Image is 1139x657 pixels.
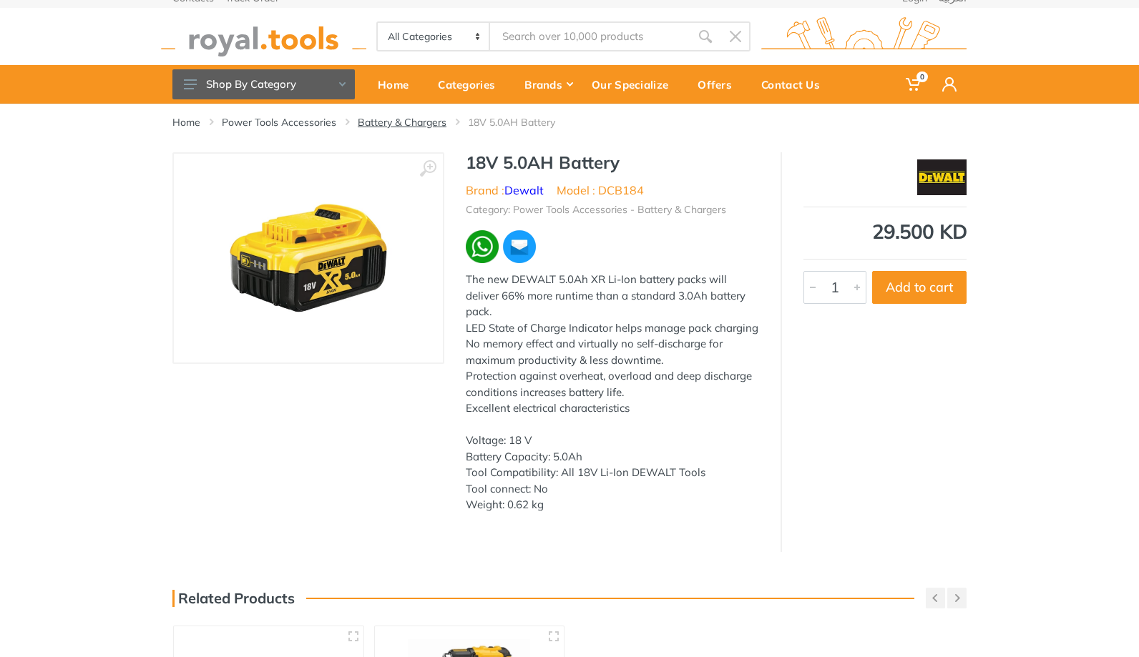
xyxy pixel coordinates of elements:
li: Model : DCB184 [557,182,644,199]
select: Category [378,23,490,50]
span: 0 [916,71,928,82]
div: Our Specialize [582,69,688,99]
button: Shop By Category [172,69,355,99]
a: Categories [428,65,514,104]
input: Site search [490,21,690,51]
img: Dewalt [917,159,967,195]
div: Categories [428,69,514,99]
a: 0 [896,65,932,104]
img: wa.webp [466,230,499,263]
h1: 18V 5.0AH Battery [466,152,759,173]
li: 18V 5.0AH Battery [468,115,577,129]
a: Power Tools Accessories [222,115,336,129]
button: Add to cart [872,271,967,304]
nav: breadcrumb [172,115,967,129]
li: Brand : [466,182,544,199]
div: Home [368,69,428,99]
a: Battery & Chargers [358,115,446,129]
a: Our Specialize [582,65,688,104]
a: Home [172,115,200,129]
div: Offers [688,69,751,99]
img: ma.webp [502,229,538,265]
div: The new DEWALT 5.0Ah XR Li-Ion battery packs will deliver 66% more runtime than a standard 3.0Ah ... [466,272,759,529]
a: Home [368,65,428,104]
div: Brands [514,69,582,99]
div: 29.500 KD [803,222,967,242]
a: Offers [688,65,751,104]
img: royal.tools Logo [161,17,366,56]
a: Dewalt [504,183,544,197]
div: Contact Us [751,69,839,99]
h3: Related Products [172,590,295,607]
img: royal.tools Logo [761,17,967,56]
img: Royal Tools - 18V 5.0AH Battery [218,168,399,348]
li: Category: Power Tools Accessories - Battery & Chargers [466,202,726,217]
a: Contact Us [751,65,839,104]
